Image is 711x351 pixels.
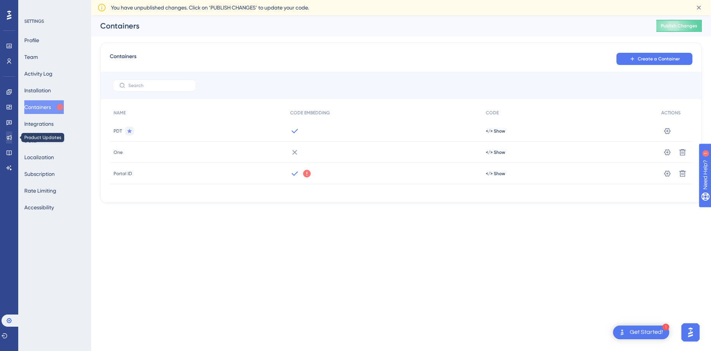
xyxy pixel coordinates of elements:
input: Search [128,83,190,88]
div: SETTINGS [24,18,86,24]
button: </> Show [486,149,505,155]
div: Open Get Started! checklist, remaining modules: 1 [613,326,669,339]
button: Subscription [24,167,55,181]
button: </> Show [486,128,505,134]
div: Get Started! [630,328,663,337]
iframe: UserGuiding AI Assistant Launcher [679,321,702,344]
button: Localization [24,150,54,164]
button: </> Show [486,171,505,177]
span: You have unpublished changes. Click on ‘PUBLISH CHANGES’ to update your code. [111,3,309,12]
button: Rate Limiting [24,184,56,198]
button: Team [24,50,38,64]
span: CODE EMBEDDING [290,110,330,116]
span: ACTIONS [661,110,681,116]
img: launcher-image-alternative-text [618,328,627,337]
button: Accessibility [24,201,54,214]
button: Containers [24,100,64,114]
span: One [114,149,123,155]
button: Profile [24,33,39,47]
div: 1 [53,4,55,10]
div: 1 [662,324,669,330]
span: NAME [114,110,126,116]
span: Containers [110,52,136,66]
span: Portal ID [114,171,132,177]
span: CODE [486,110,499,116]
span: Publish Changes [661,23,697,29]
button: Data [24,134,37,147]
span: PDT [114,128,122,134]
button: Create a Container [616,53,692,65]
button: Installation [24,84,51,97]
span: Need Help? [18,2,47,11]
button: Integrations [24,117,54,131]
div: Containers [100,21,637,31]
button: Publish Changes [656,20,702,32]
span: Create a Container [638,56,680,62]
button: Activity Log [24,67,52,81]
